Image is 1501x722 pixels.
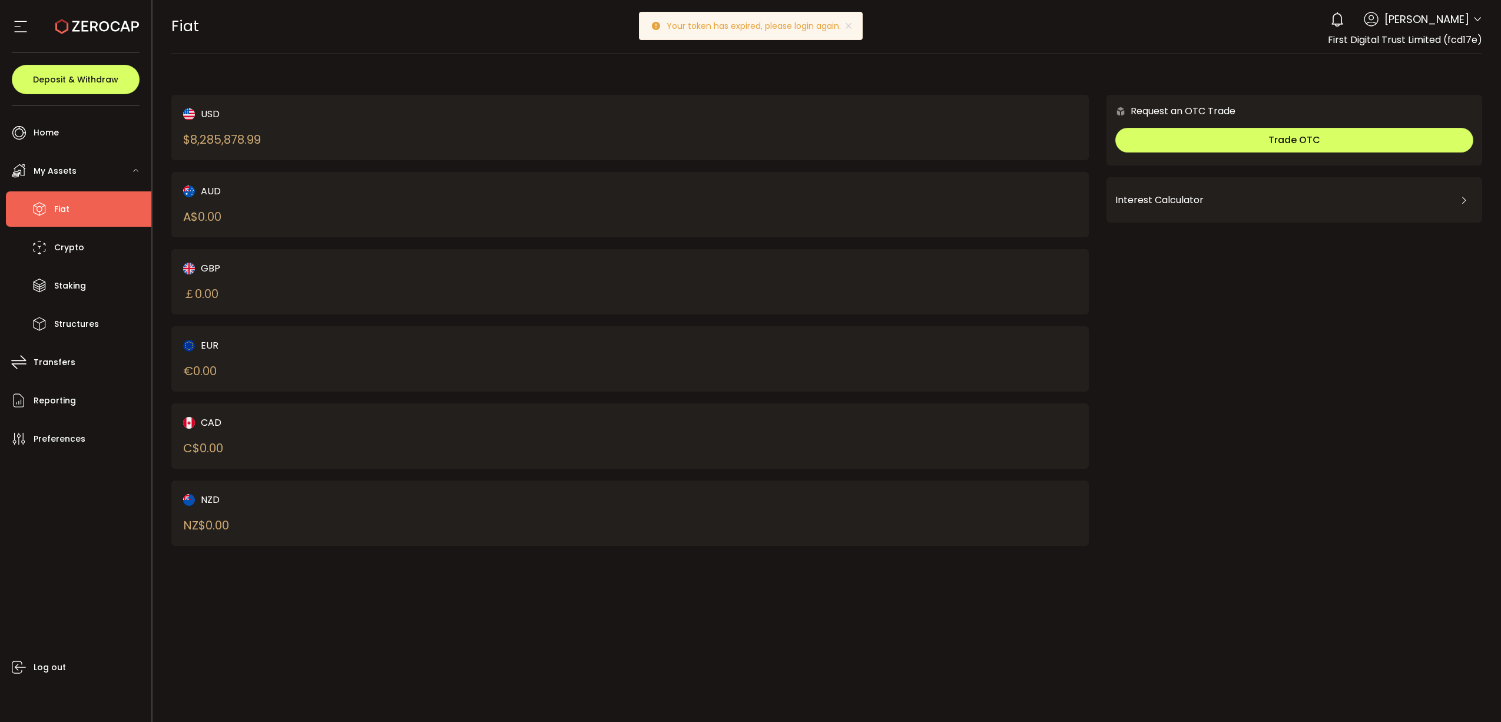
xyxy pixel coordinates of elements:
[54,201,69,218] span: Fiat
[183,285,218,303] div: ￡ 0.00
[34,124,59,141] span: Home
[54,277,86,294] span: Staking
[183,131,261,148] div: $ 8,285,878.99
[1115,186,1473,214] div: Interest Calculator
[34,392,76,409] span: Reporting
[1106,104,1235,118] div: Request an OTC Trade
[34,354,75,371] span: Transfers
[1268,133,1320,147] span: Trade OTC
[171,16,199,37] span: Fiat
[183,492,585,507] div: NZD
[1442,665,1501,722] iframe: Chat Widget
[183,340,195,352] img: eur_portfolio.svg
[1328,33,1482,47] span: First Digital Trust Limited (fcd17e)
[54,316,99,333] span: Structures
[54,239,84,256] span: Crypto
[34,163,77,180] span: My Assets
[183,263,195,274] img: gbp_portfolio.svg
[667,22,850,30] p: Your token has expired, please login again.
[183,184,585,198] div: AUD
[1384,11,1469,27] span: [PERSON_NAME]
[33,75,118,84] span: Deposit & Withdraw
[183,208,221,226] div: A$ 0.00
[34,430,85,448] span: Preferences
[34,659,66,676] span: Log out
[183,362,217,380] div: € 0.00
[183,107,585,121] div: USD
[183,186,195,197] img: aud_portfolio.svg
[183,108,195,120] img: usd_portfolio.svg
[183,494,195,506] img: nzd_portfolio.svg
[1115,106,1126,117] img: 6nGpN7MZ9FLuBP83NiajKbTRY4UzlzQtBKtCrLLspmCkSvCZHBKvY3NxgQaT5JnOQREvtQ257bXeeSTueZfAPizblJ+Fe8JwA...
[183,338,585,353] div: EUR
[183,516,229,534] div: NZ$ 0.00
[183,439,223,457] div: C$ 0.00
[1115,128,1473,153] button: Trade OTC
[183,415,585,430] div: CAD
[12,65,140,94] button: Deposit & Withdraw
[183,417,195,429] img: cad_portfolio.svg
[183,261,585,276] div: GBP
